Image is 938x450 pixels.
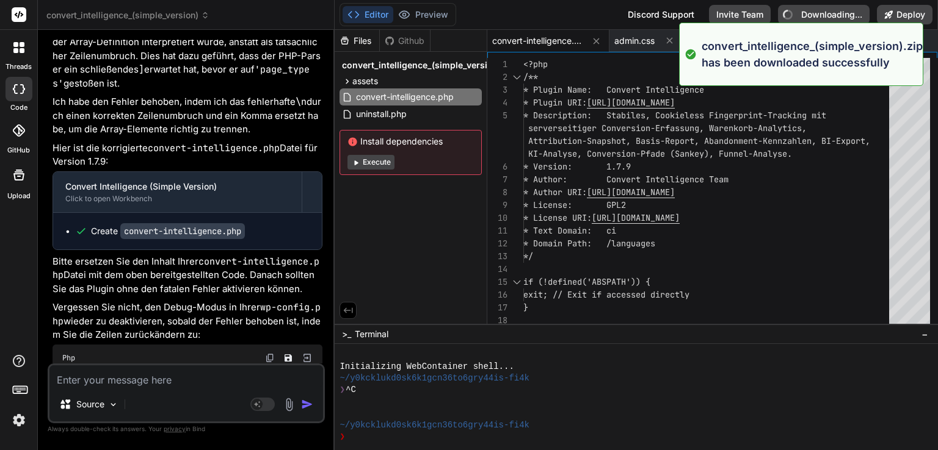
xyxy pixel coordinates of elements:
span: ~/y0kcklukd0sk6k1gcn36to6gry44is-fi4k [340,373,529,384]
span: * Plugin URI: [523,97,587,108]
code: convert-intelligence.php [148,142,280,154]
span: − [922,328,928,340]
code: \n [296,96,307,108]
span: [URL][DOMAIN_NAME] [592,212,680,223]
code: ] [139,63,144,76]
span: Terminal [355,328,388,340]
span: * Domain Path: /languages [523,238,655,249]
div: 5 [487,109,507,122]
button: Editor [343,6,393,23]
label: GitHub [7,145,30,155]
div: 4 [487,96,507,109]
span: assets [352,75,378,87]
span: [URL][DOMAIN_NAME] [587,97,675,108]
span: * Plugin Name: Convert Intelligence [523,84,704,95]
span: ~/y0kcklukd0sk6k1gcn36to6gry44is-fi4k [340,420,529,431]
span: admin.css [614,35,655,47]
img: alert [685,38,697,71]
img: settings [9,410,29,430]
p: Vergessen Sie nicht, den Debug-Modus in Ihrer wieder zu deaktivieren, sobald der Fehler behoben i... [53,301,322,342]
span: >_ [342,328,351,340]
span: ❯ [340,431,346,443]
span: convert-intelligence.php [492,35,584,47]
span: Php [62,353,75,363]
div: 3 [487,84,507,96]
span: } [523,302,528,313]
img: icon [301,398,313,410]
button: Save file [280,349,297,366]
span: Install dependencies [347,135,474,148]
span: KI-Analyse, Conversion-Pfade (Sankey), Funnel-Anal [528,148,773,159]
label: code [10,102,27,113]
div: Click to collapse the range. [509,71,525,84]
label: Upload [7,191,31,201]
p: Bitte ersetzen Sie den Inhalt Ihrer Datei mit dem oben bereitgestellten Code. Danach sollten Sie ... [53,255,322,296]
div: 1 [487,58,507,71]
span: * Author: Convert Intelligence Team [523,174,729,185]
span: ^C [346,384,356,396]
button: Downloading... [778,5,870,24]
code: convert-intelligence.php [120,223,245,239]
div: 2 [487,71,507,84]
span: serverseitiger Conversion-Erfassung, Warenkorb-Ana [528,123,773,134]
div: Click to open Workbench [65,194,289,204]
button: Execute [347,155,394,170]
p: Hier ist die korrigierte Datei für Version 1.7.9: [53,141,322,169]
div: Discord Support [620,5,702,24]
div: 18 [487,314,507,327]
div: Github [380,35,430,47]
div: 6 [487,160,507,173]
span: convert_intelligence_(simple_version) [342,59,501,71]
div: 15 [487,276,507,288]
button: − [919,324,931,344]
div: 13 [487,250,507,263]
p: Source [76,398,104,410]
div: Files [335,35,379,47]
span: nnzahlen, BI-Export, [773,135,870,146]
div: 10 [487,212,507,224]
span: Attribution-Snapshot, Basis-Report, Abandonment-Ke [528,135,773,146]
p: Ich habe den Fehler behoben, indem ich das fehlerhafte durch einen korrekten Zeilenumbruch und ei... [53,95,322,137]
span: convert-intelligence.php [355,90,455,104]
div: Click to collapse the range. [509,276,525,288]
div: 17 [487,301,507,314]
div: Create [91,225,245,237]
span: * License: GPL2 [523,199,626,210]
code: wp-config.php [53,301,321,327]
img: copy [265,353,275,363]
button: Deploy [877,5,933,24]
code: 'page_types' [53,63,310,90]
span: privacy [164,425,186,432]
div: 14 [487,263,507,276]
p: Always double-check its answers. Your in Bind [48,423,325,435]
span: exit; // Exit if accessed directly [523,289,689,300]
button: Preview [393,6,453,23]
button: Invite Team [709,5,771,24]
div: 12 [487,237,507,250]
div: 16 [487,288,507,301]
span: * Text Domain: ci [523,225,616,236]
code: convert-intelligence.php [53,255,319,282]
div: 11 [487,224,507,237]
img: Pick Models [108,399,118,410]
div: 8 [487,186,507,199]
span: -Tracking mit [763,110,826,121]
span: * Version: 1.7.9 [523,161,631,172]
label: threads [5,62,32,72]
span: <?php [523,59,548,70]
div: 9 [487,199,507,212]
span: if (!defined('ABSPATH')) { [523,276,650,287]
img: Open in Browser [302,352,313,363]
span: * License URI: [523,212,592,223]
p: convert_intelligence_(simple_version).zip has been downloaded successfully [702,38,923,71]
span: ❯ [340,384,346,396]
span: yse. [773,148,792,159]
img: attachment [282,398,296,412]
span: * Description: Stabiles, Cookieless Fingerprint [523,110,763,121]
span: [URL][DOMAIN_NAME] [587,187,675,198]
span: convert_intelligence_(simple_version) [46,9,209,21]
span: * Author URI: [523,187,587,198]
span: uninstall.php [355,107,408,121]
div: Convert Intelligence (Simple Version) [65,180,289,193]
div: 7 [487,173,507,186]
